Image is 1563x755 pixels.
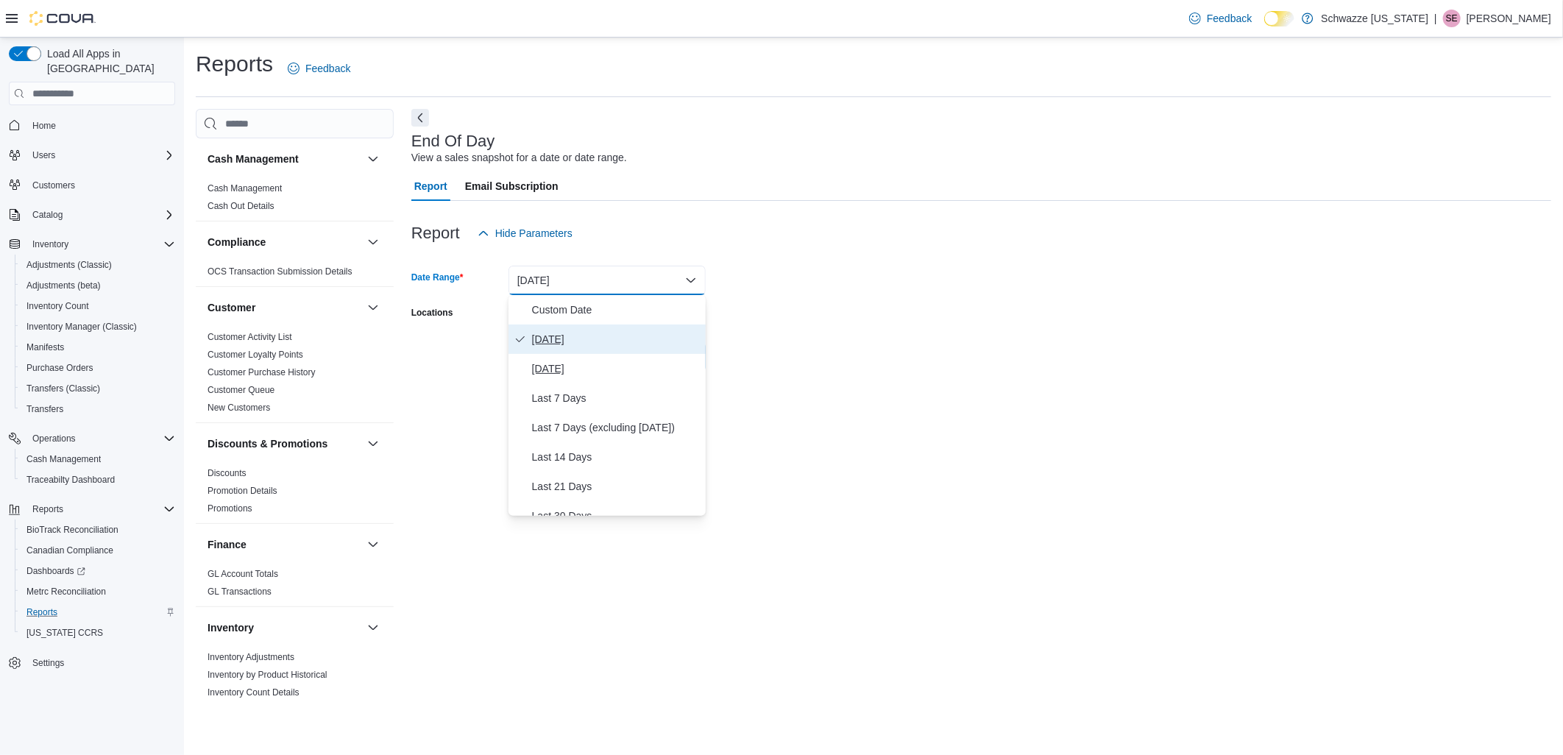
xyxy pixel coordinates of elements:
[1264,11,1295,26] input: Dark Mode
[26,500,175,518] span: Reports
[208,467,247,479] span: Discounts
[208,152,299,166] h3: Cash Management
[15,296,181,316] button: Inventory Count
[411,109,429,127] button: Next
[208,300,255,315] h3: Customer
[15,581,181,602] button: Metrc Reconciliation
[26,627,103,639] span: [US_STATE] CCRS
[21,562,91,580] a: Dashboards
[1321,10,1428,27] p: Schwazze [US_STATE]
[29,11,96,26] img: Cova
[15,399,181,419] button: Transfers
[3,205,181,225] button: Catalog
[208,503,252,514] a: Promotions
[532,360,700,377] span: [DATE]
[208,331,292,343] span: Customer Activity List
[532,330,700,348] span: [DATE]
[15,623,181,643] button: [US_STATE] CCRS
[15,255,181,275] button: Adjustments (Classic)
[208,651,294,663] span: Inventory Adjustments
[465,171,559,201] span: Email Subscription
[32,209,63,221] span: Catalog
[208,201,274,211] a: Cash Out Details
[21,450,175,468] span: Cash Management
[208,537,247,552] h3: Finance
[21,624,109,642] a: [US_STATE] CCRS
[208,385,274,395] a: Customer Queue
[26,117,62,135] a: Home
[15,378,181,399] button: Transfers (Classic)
[208,620,361,635] button: Inventory
[208,568,278,580] span: GL Account Totals
[208,266,352,277] a: OCS Transaction Submission Details
[21,318,175,336] span: Inventory Manager (Classic)
[15,337,181,358] button: Manifests
[3,145,181,166] button: Users
[26,430,175,447] span: Operations
[32,503,63,515] span: Reports
[15,316,181,337] button: Inventory Manager (Classic)
[21,583,112,600] a: Metrc Reconciliation
[21,583,175,600] span: Metrc Reconciliation
[21,624,175,642] span: Washington CCRS
[208,586,272,598] span: GL Transactions
[26,500,69,518] button: Reports
[532,389,700,407] span: Last 7 Days
[26,235,74,253] button: Inventory
[21,277,107,294] a: Adjustments (beta)
[208,652,294,662] a: Inventory Adjustments
[32,657,64,669] span: Settings
[21,521,175,539] span: BioTrack Reconciliation
[21,400,69,418] a: Transfers
[21,603,175,621] span: Reports
[208,235,266,249] h3: Compliance
[196,180,394,221] div: Cash Management
[532,301,700,319] span: Custom Date
[21,380,175,397] span: Transfers (Classic)
[32,120,56,132] span: Home
[495,226,573,241] span: Hide Parameters
[411,150,627,166] div: View a sales snapshot for a date or date range.
[26,453,101,465] span: Cash Management
[21,359,175,377] span: Purchase Orders
[414,171,447,201] span: Report
[21,471,175,489] span: Traceabilty Dashboard
[26,235,175,253] span: Inventory
[532,478,700,495] span: Last 21 Days
[26,430,82,447] button: Operations
[21,400,175,418] span: Transfers
[411,132,495,150] h3: End Of Day
[26,524,118,536] span: BioTrack Reconciliation
[26,280,101,291] span: Adjustments (beta)
[21,521,124,539] a: BioTrack Reconciliation
[208,384,274,396] span: Customer Queue
[1207,11,1252,26] span: Feedback
[364,619,382,637] button: Inventory
[196,464,394,523] div: Discounts & Promotions
[411,307,453,319] label: Locations
[9,108,175,712] nav: Complex example
[26,403,63,415] span: Transfers
[21,542,119,559] a: Canadian Compliance
[32,238,68,250] span: Inventory
[15,540,181,561] button: Canadian Compliance
[26,341,64,353] span: Manifests
[15,469,181,490] button: Traceabilty Dashboard
[32,433,76,444] span: Operations
[411,272,464,283] label: Date Range
[208,620,254,635] h3: Inventory
[26,565,85,577] span: Dashboards
[282,54,356,83] a: Feedback
[26,362,93,374] span: Purchase Orders
[26,177,81,194] a: Customers
[26,259,112,271] span: Adjustments (Classic)
[26,321,137,333] span: Inventory Manager (Classic)
[26,300,89,312] span: Inventory Count
[21,380,106,397] a: Transfers (Classic)
[508,266,706,295] button: [DATE]
[196,328,394,422] div: Customer
[196,565,394,606] div: Finance
[21,562,175,580] span: Dashboards
[15,520,181,540] button: BioTrack Reconciliation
